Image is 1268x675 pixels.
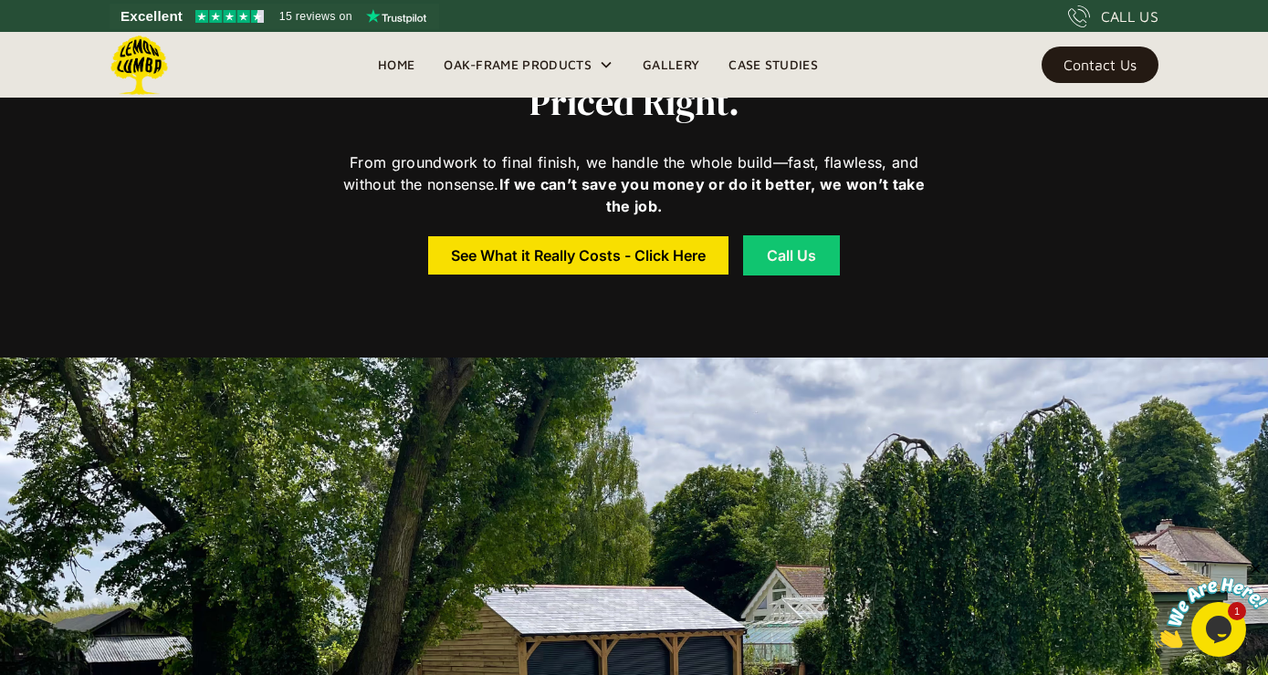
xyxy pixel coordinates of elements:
a: See Lemon Lumba reviews on Trustpilot [110,4,439,29]
div: CALL US [1101,5,1158,27]
div: Oak-Frame Products [444,54,592,76]
a: Case Studies [714,51,833,78]
div: From groundwork to final finish, we handle the whole build—fast, flawless, and without the nonsense. [337,151,931,217]
img: Trustpilot logo [366,9,426,24]
div: Contact Us [1064,58,1137,71]
img: Trustpilot 4.5 stars [195,10,264,23]
span: 15 reviews on [279,5,352,27]
a: CALL US [1068,5,1158,27]
a: See What it Really Costs - Click Here [428,236,728,275]
strong: If we can’t save you money or do it better, we won’t take the job. [499,175,925,215]
iframe: chat widget [1155,561,1268,648]
div: Oak-Frame Products [429,32,628,98]
a: Call Us [743,235,840,275]
a: Gallery [628,51,714,78]
a: Home [363,51,429,78]
div: Call Us [766,248,817,263]
span: Excellent [121,5,183,27]
a: Contact Us [1042,47,1158,83]
div: See What it Really Costs - Click Here [451,249,706,262]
